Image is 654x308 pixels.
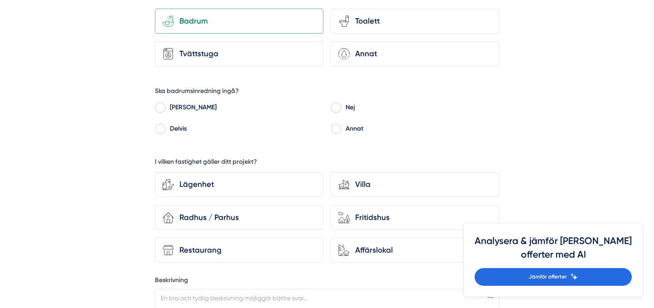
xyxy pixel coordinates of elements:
[475,234,632,268] h4: Analysera & jämför [PERSON_NAME] offerter med AI
[155,105,165,113] input: Ja
[155,157,257,169] h5: I vilken fastighet gäller ditt projekt?
[341,102,500,115] label: Nej
[165,123,324,137] label: Delvis
[165,102,324,115] label: [PERSON_NAME]
[155,276,499,287] label: Beskrivning
[155,126,165,134] input: Delvis
[529,273,567,281] span: Jämför offerter
[475,268,632,286] a: Jämför offerter
[155,87,239,98] h5: Ska badrumsinredning ingå?
[331,126,341,134] input: Annat
[341,123,500,137] label: Annat
[331,105,341,113] input: Nej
